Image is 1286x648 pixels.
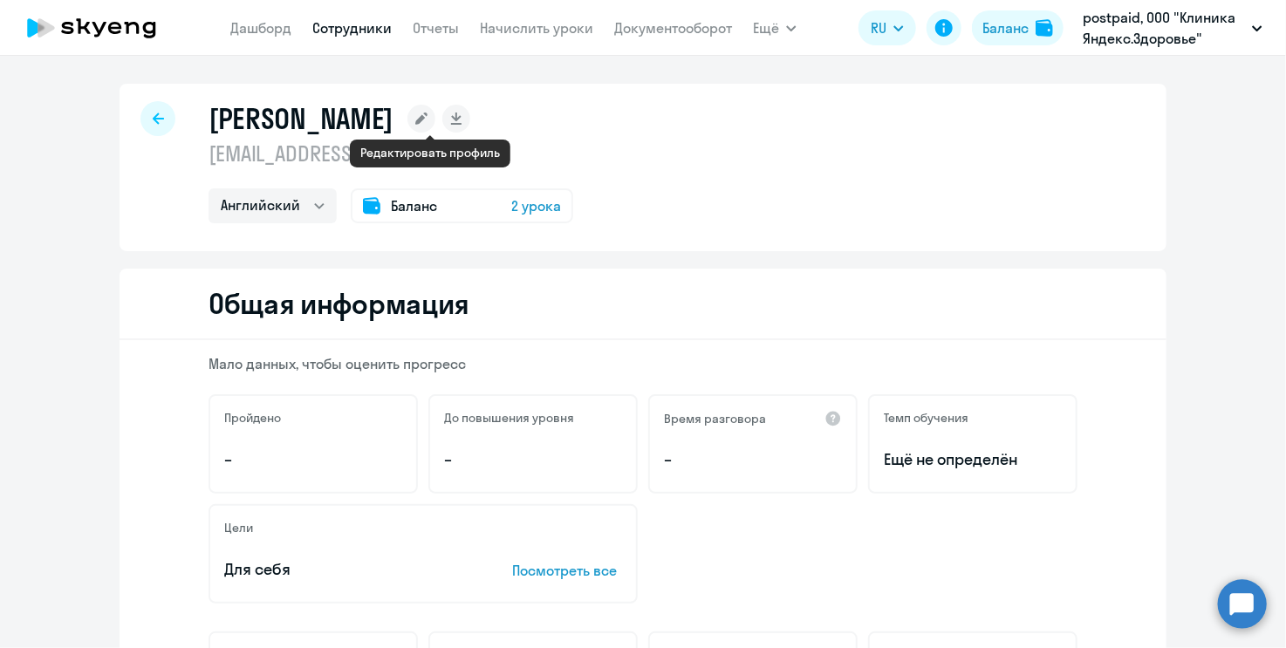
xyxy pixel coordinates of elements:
p: Посмотреть все [512,560,622,581]
p: Для себя [224,558,458,581]
p: [EMAIL_ADDRESS][DOMAIN_NAME] [209,140,573,167]
h1: [PERSON_NAME] [209,101,393,136]
h2: Общая информация [209,286,469,321]
p: – [664,448,842,471]
a: Документооборот [614,19,732,37]
a: Сотрудники [312,19,392,37]
h5: Цели [224,520,253,535]
a: Начислить уроки [480,19,593,37]
div: Редактировать профиль [360,145,500,160]
span: RU [871,17,886,38]
h5: До повышения уровня [444,410,574,426]
p: Мало данных, чтобы оценить прогресс [209,354,1077,373]
h5: Время разговора [664,411,766,426]
a: Дашборд [230,19,291,37]
div: Баланс [982,17,1029,38]
button: Балансbalance [972,10,1064,45]
span: 2 урока [511,195,561,216]
button: Ещё [753,10,797,45]
span: Баланс [391,195,437,216]
span: Ещё не определён [884,448,1062,471]
span: Ещё [753,17,779,38]
p: – [444,448,622,471]
p: postpaid, ООО "Клиника Яндекс.Здоровье" [1083,7,1245,49]
button: RU [858,10,916,45]
img: balance [1036,19,1053,37]
h5: Пройдено [224,410,281,426]
p: – [224,448,402,471]
h5: Темп обучения [884,410,968,426]
button: postpaid, ООО "Клиника Яндекс.Здоровье" [1074,7,1271,49]
a: Отчеты [413,19,459,37]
